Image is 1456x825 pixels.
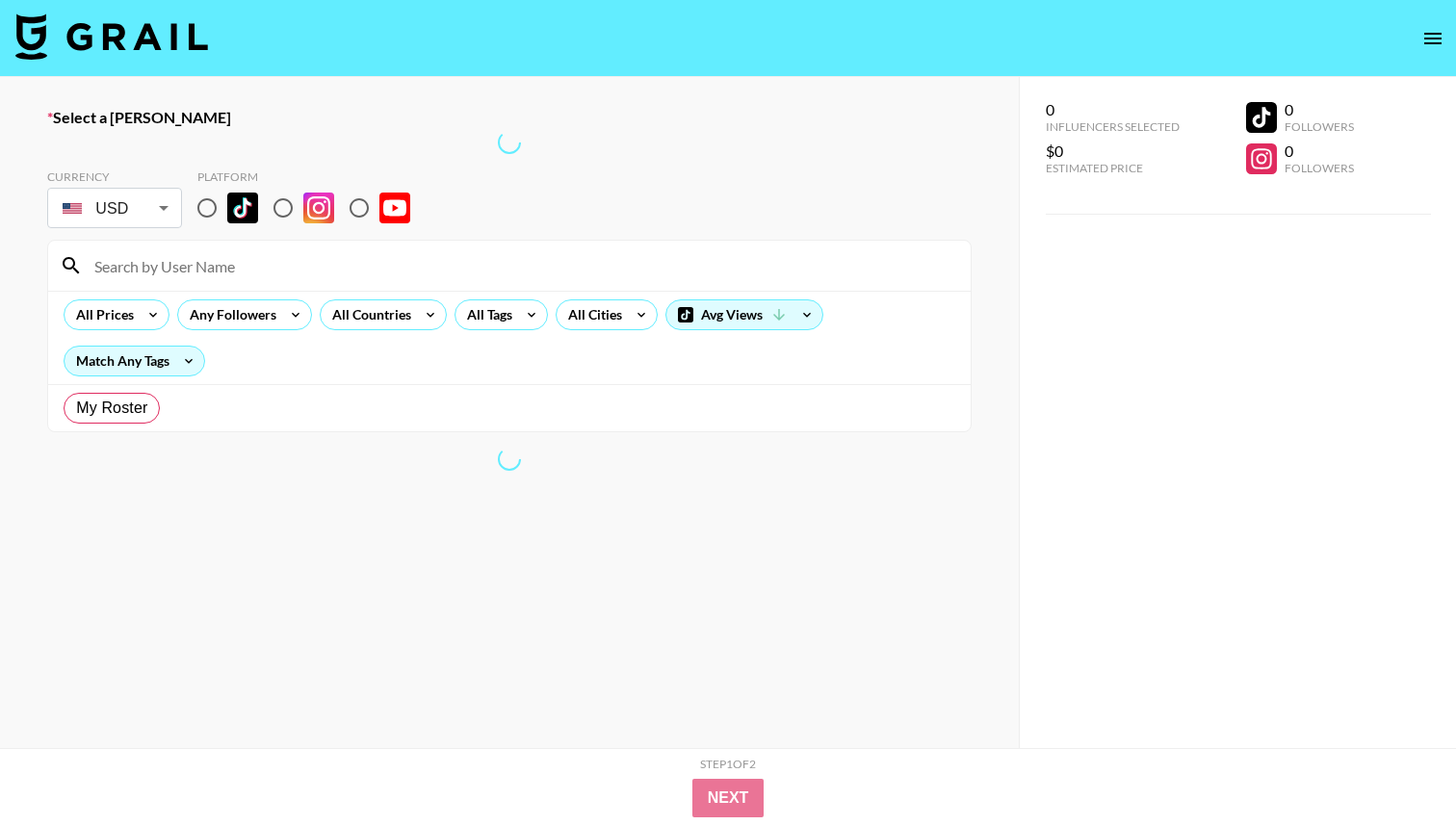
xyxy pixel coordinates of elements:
span: Refreshing lists, bookers, clients, countries, tags, cities, talent, talent, talent... [498,131,521,154]
button: Next [692,779,765,817]
div: Match Any Tags [65,347,204,375]
input: Search by User Name [83,250,959,281]
img: YouTube [379,193,410,223]
span: Refreshing lists, bookers, clients, countries, tags, cities, talent, talent, talent... [498,448,521,471]
img: Grail Talent [15,13,208,60]
div: 0 [1285,142,1354,161]
div: All Countries [321,300,415,329]
button: open drawer [1414,19,1452,58]
img: Instagram [303,193,334,223]
div: Currency [47,169,182,184]
div: Any Followers [178,300,280,329]
img: TikTok [227,193,258,223]
div: All Prices [65,300,138,329]
div: Step 1 of 2 [700,757,756,771]
div: Followers [1285,161,1354,175]
div: All Tags [455,300,516,329]
div: Platform [197,169,426,184]
label: Select a [PERSON_NAME] [47,108,972,127]
span: My Roster [76,397,147,420]
div: All Cities [557,300,626,329]
div: Estimated Price [1046,161,1180,175]
div: Followers [1285,119,1354,134]
div: 0 [1285,100,1354,119]
div: 0 [1046,100,1180,119]
div: USD [51,192,178,225]
div: $0 [1046,142,1180,161]
div: Avg Views [666,300,822,329]
div: Influencers Selected [1046,119,1180,134]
